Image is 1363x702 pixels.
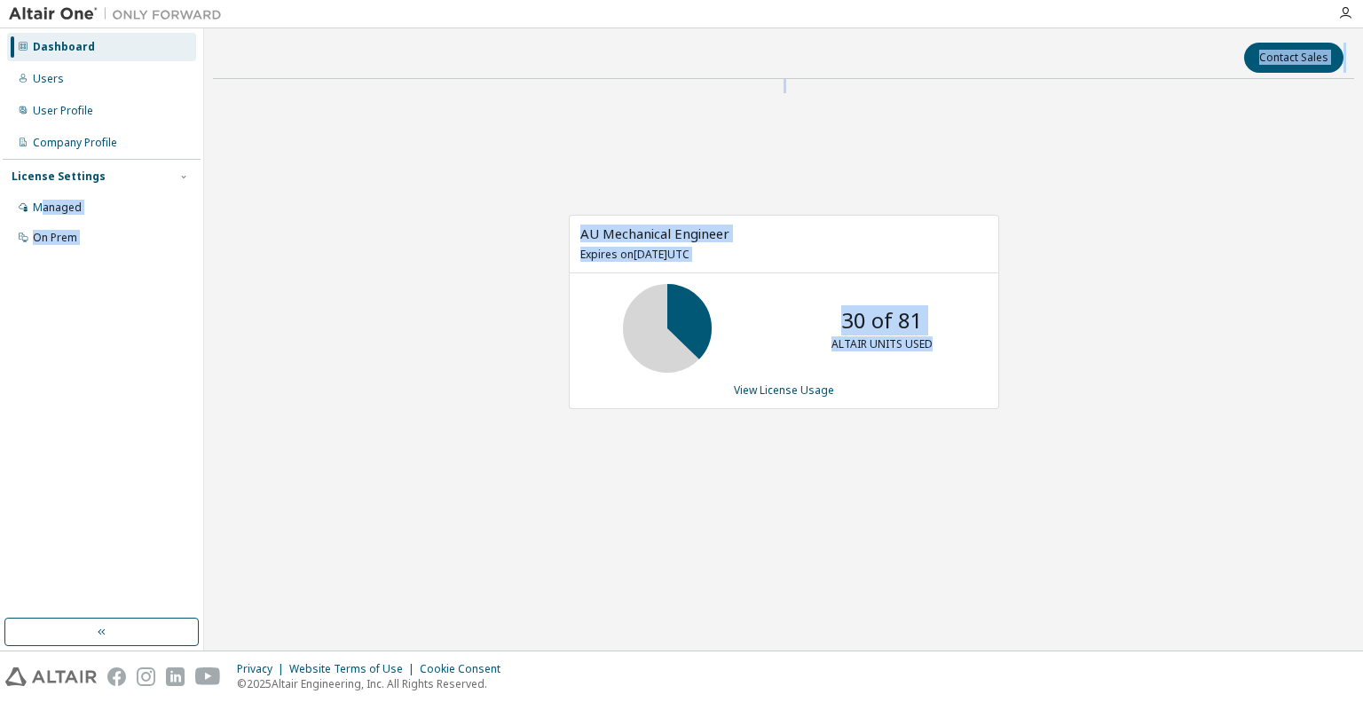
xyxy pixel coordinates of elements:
div: Cookie Consent [420,662,511,676]
a: View License Usage [734,383,834,398]
img: instagram.svg [137,667,155,686]
div: Users [33,72,64,86]
p: © 2025 Altair Engineering, Inc. All Rights Reserved. [237,676,511,691]
p: ALTAIR UNITS USED [831,336,933,351]
div: Website Terms of Use [289,662,420,676]
div: Company Profile [33,136,117,150]
div: On Prem [33,231,77,245]
img: linkedin.svg [166,667,185,686]
div: User Profile [33,104,93,118]
button: Contact Sales [1244,43,1343,73]
span: AU Mechanical Engineer [580,225,729,242]
img: altair_logo.svg [5,667,97,686]
div: Dashboard [33,40,95,54]
img: facebook.svg [107,667,126,686]
div: Managed [33,201,82,215]
div: License Settings [12,170,106,184]
div: Privacy [237,662,289,676]
p: 30 of 81 [841,305,923,335]
p: Expires on [DATE] UTC [580,247,983,262]
img: Altair One [9,5,231,23]
img: youtube.svg [195,667,221,686]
